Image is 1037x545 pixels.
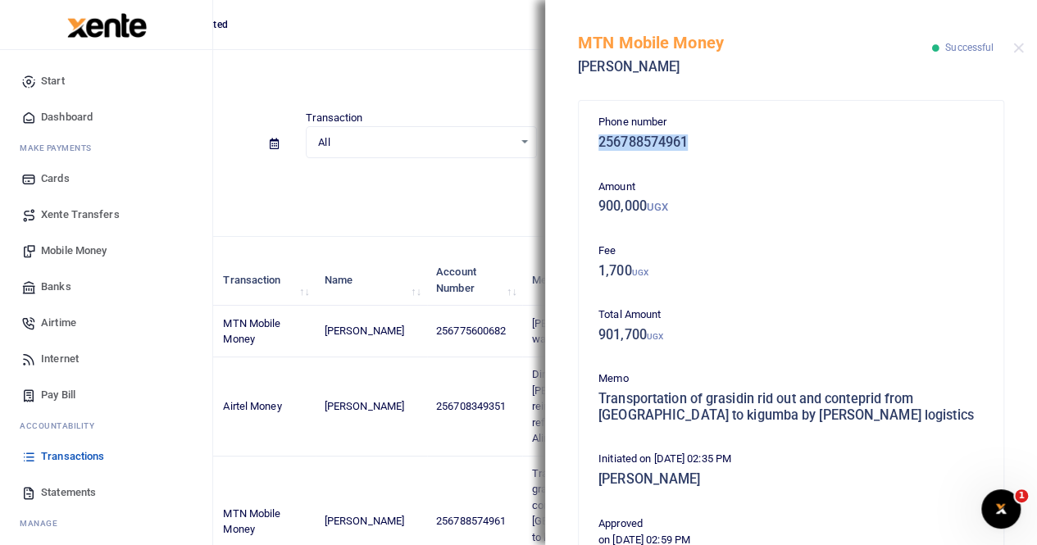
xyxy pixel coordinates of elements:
span: Successful [945,42,994,53]
a: Transactions [13,438,199,475]
span: Cards [41,170,70,187]
p: Amount [598,179,984,196]
span: Dashboard [41,109,93,125]
span: 1 [1015,489,1028,502]
a: Cards [13,161,199,197]
th: Name: activate to sort column ascending [316,255,427,306]
span: Xente Transfers [41,207,120,223]
span: Transactions [41,448,104,465]
span: 256788574961 [436,515,506,527]
a: Dashboard [13,99,199,135]
p: Memo [598,370,984,388]
iframe: Intercom live chat [981,489,1021,529]
span: Start [41,73,65,89]
a: Statements [13,475,199,511]
span: Banks [41,279,71,295]
a: Xente Transfers [13,197,199,233]
small: UGX [647,332,663,341]
span: 256708349351 [436,400,506,412]
li: Ac [13,413,199,438]
a: Start [13,63,199,99]
small: UGX [632,268,648,277]
h5: 900,000 [598,198,984,215]
th: Account Number: activate to sort column ascending [427,255,523,306]
span: Statements [41,484,96,501]
h5: MTN Mobile Money [578,33,932,52]
p: Phone number [598,114,984,131]
h5: [PERSON_NAME] [578,59,932,75]
li: M [13,511,199,536]
small: UGX [647,201,668,213]
p: Fee [598,243,984,260]
span: 256775600682 [436,325,506,337]
button: Close [1013,43,1024,53]
h5: [PERSON_NAME] [598,471,984,488]
th: Memo: activate to sort column ascending [522,255,642,306]
a: Banks [13,269,199,305]
li: M [13,135,199,161]
span: MTN Mobile Money [223,507,280,536]
h5: Transportation of grasidin rid out and conteprid from [GEOGRAPHIC_DATA] to kigumba by [PERSON_NAM... [598,391,984,423]
p: Total Amount [598,307,984,324]
h5: 1,700 [598,263,984,279]
span: ake Payments [28,142,92,154]
span: MTN Mobile Money [223,317,280,346]
h5: 901,700 [598,327,984,343]
span: countability [32,420,94,432]
span: [PERSON_NAME] water bill [DATE] [532,317,612,346]
a: Mobile Money [13,233,199,269]
span: [PERSON_NAME] [325,515,404,527]
span: anage [28,517,58,529]
span: [PERSON_NAME] [325,400,404,412]
span: Pay Bill [41,387,75,403]
a: Internet [13,341,199,377]
span: Internet [41,351,79,367]
p: Approved [598,515,984,533]
img: logo-large [67,13,147,38]
a: Pay Bill [13,377,199,413]
a: logo-small logo-large logo-large [66,18,147,30]
th: Transaction: activate to sort column ascending [214,255,315,306]
span: Airtime [41,315,76,331]
label: Transaction [306,110,362,126]
span: Director [PERSON_NAME] reimbursements for refreshments at Alimentari [532,368,625,444]
a: Airtime [13,305,199,341]
span: [PERSON_NAME] [325,325,404,337]
span: Mobile Money [41,243,107,259]
span: All [318,134,512,151]
p: Initiated on [DATE] 02:35 PM [598,451,984,468]
span: Airtel Money [223,400,281,412]
p: Download [62,178,1024,195]
h5: 256788574961 [598,134,984,151]
h4: Transactions [62,70,1024,89]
